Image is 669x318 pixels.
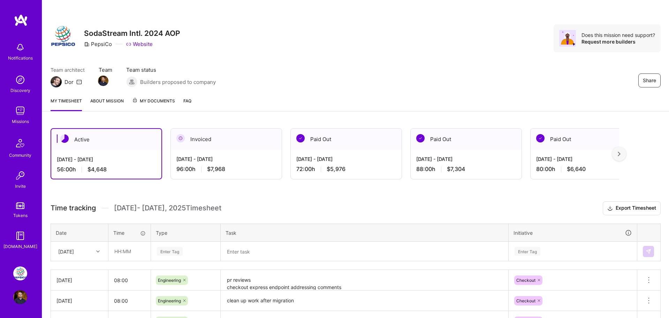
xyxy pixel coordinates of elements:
input: HH:MM [108,271,151,289]
div: Paid Out [411,129,522,150]
a: PepsiCo: SodaStream Intl. 2024 AOP [12,266,29,280]
th: Date [51,224,108,242]
div: Enter Tag [157,246,183,257]
a: Website [126,40,153,48]
textarea: pr reviews checkout express endpoint addressing comments [221,271,508,290]
input: HH:MM [109,242,150,261]
div: [DATE] - [DATE] [176,155,276,163]
img: Invoiced [176,134,185,142]
img: User Avatar [13,290,27,304]
div: [DATE] [58,248,74,255]
img: Builders proposed to company [126,76,137,87]
a: My timesheet [51,97,82,111]
img: Paid Out [296,134,305,142]
div: Community [9,152,31,159]
a: FAQ [183,97,191,111]
input: HH:MM [108,292,151,310]
img: Team Member Avatar [98,76,108,86]
div: Does this mission need support? [581,32,655,38]
img: PepsiCo: SodaStream Intl. 2024 AOP [13,266,27,280]
a: User Avatar [12,290,29,304]
img: Paid Out [416,134,425,142]
img: teamwork [13,104,27,118]
i: icon CompanyGray [84,41,90,47]
div: 56:00 h [57,166,156,173]
div: 80:00 h [536,165,636,173]
span: Team status [126,66,216,73]
img: guide book [13,229,27,243]
div: [DATE] [56,277,102,284]
img: Submit [646,249,651,254]
div: Invoiced [171,129,282,150]
span: Checkout [516,278,535,283]
div: [DOMAIN_NAME] [3,243,37,250]
div: Request more builders [581,38,655,45]
div: Paid Out [531,129,641,150]
span: $7,968 [207,165,225,173]
img: discovery [13,73,27,87]
img: Active [60,134,69,143]
div: 72:00 h [296,165,396,173]
div: 96:00 h [176,165,276,173]
div: 88:00 h [416,165,516,173]
a: About Mission [90,97,124,111]
span: Builders proposed to company [140,78,216,86]
div: Initiative [514,229,632,237]
i: icon Download [607,205,613,212]
img: tokens [16,202,24,209]
textarea: clean up work after migration [221,291,508,310]
div: Notifications [8,54,33,62]
div: Tokens [13,212,28,219]
div: [DATE] - [DATE] [416,155,516,163]
span: Share [643,77,656,84]
span: Team architect [51,66,85,73]
img: Company Logo [51,24,76,49]
th: Type [151,224,221,242]
div: Invite [15,183,26,190]
img: right [618,152,621,156]
span: Time tracking [51,204,96,212]
a: Team Member Avatar [99,75,108,87]
span: $7,304 [447,165,465,173]
img: Team Architect [51,76,62,87]
div: Paid Out [291,129,402,150]
img: Invite [13,169,27,183]
div: Time [113,229,146,236]
div: [DATE] [56,297,102,304]
h3: SodaStream Intl. 2024 AOP [84,29,180,38]
button: Share [638,73,661,87]
div: Enter Tag [515,246,540,257]
th: Task [221,224,509,242]
span: [DATE] - [DATE] , 2025 Timesheet [114,204,221,212]
div: Discovery [10,87,30,94]
img: Community [12,135,29,152]
button: Export Timesheet [603,201,661,215]
span: $6,640 [567,165,586,173]
a: My Documents [132,97,175,111]
i: icon Mail [76,79,82,85]
div: Dor [64,78,74,86]
div: Missions [12,118,29,125]
img: bell [13,40,27,54]
span: Team [99,66,112,73]
span: $5,976 [327,165,345,173]
div: PepsiCo [84,40,112,48]
div: Active [51,129,161,150]
span: My Documents [132,97,175,105]
img: Paid Out [536,134,545,142]
img: logo [14,14,28,26]
span: Engineering [158,278,181,283]
span: Checkout [516,298,535,303]
div: [DATE] - [DATE] [57,156,156,163]
i: icon Chevron [96,250,100,253]
span: Engineering [158,298,181,303]
div: [DATE] - [DATE] [536,155,636,163]
span: $4,648 [88,166,107,173]
div: [DATE] - [DATE] [296,155,396,163]
img: Avatar [559,30,576,47]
